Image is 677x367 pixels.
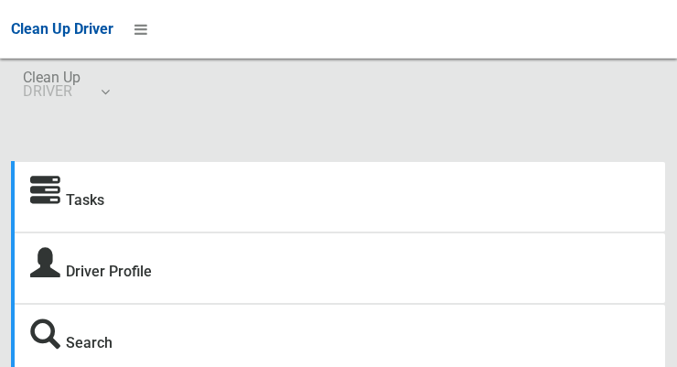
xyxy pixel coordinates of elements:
a: Clean UpDRIVER [11,59,120,117]
span: Clean Up [23,70,108,98]
a: Clean Up Driver [11,16,113,43]
small: DRIVER [23,84,81,98]
span: Clean Up Driver [11,20,113,38]
a: Tasks [66,191,104,209]
a: Driver Profile [66,263,152,280]
a: Search [66,334,113,351]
